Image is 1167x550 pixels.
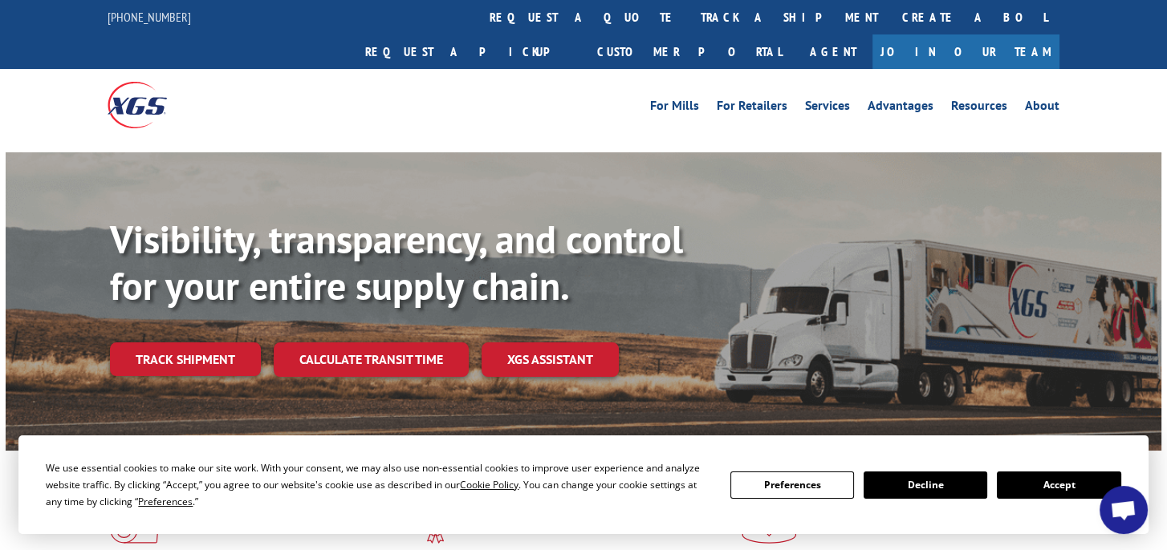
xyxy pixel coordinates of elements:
a: For Retailers [717,99,787,117]
a: Request a pickup [353,34,585,69]
a: About [1025,99,1059,117]
a: Resources [951,99,1007,117]
a: [PHONE_NUMBER] [108,9,191,25]
div: We use essential cookies to make our site work. With your consent, we may also use non-essential ... [46,459,710,510]
a: Advantages [868,99,933,117]
a: Customer Portal [585,34,794,69]
b: Visibility, transparency, and control for your entire supply chain. [110,214,683,310]
button: Accept [997,471,1120,499]
a: XGS ASSISTANT [482,342,619,377]
span: Preferences [138,495,193,508]
a: Services [805,99,850,117]
a: Join Our Team [872,34,1059,69]
a: Track shipment [110,342,261,376]
a: Calculate transit time [274,342,469,377]
button: Preferences [730,471,854,499]
div: Open chat [1100,486,1148,534]
span: Cookie Policy [460,478,518,491]
button: Decline [864,471,987,499]
a: For Mills [650,99,699,117]
a: Agent [794,34,872,69]
div: Cookie Consent Prompt [18,435,1149,534]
